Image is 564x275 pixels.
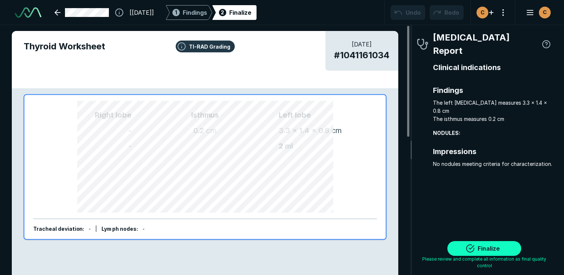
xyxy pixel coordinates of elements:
[285,142,293,150] span: ml
[102,226,138,232] span: Lymph nodes :
[175,8,177,16] span: 1
[430,5,464,20] button: Redo
[89,225,91,233] div: -
[24,40,386,53] span: Thyroid Worksheet
[433,160,552,168] span: No nodules meeting criteria for characterization.
[433,85,552,96] span: Findings
[15,7,41,18] img: See-Mode Logo
[176,41,235,52] button: TI-RAD Grading
[433,146,552,157] span: Impressions
[229,8,251,17] div: Finalize
[12,4,44,21] a: See-Mode Logo
[481,8,485,16] span: C
[521,5,552,20] button: avatar-name
[279,126,329,135] span: 3.3 x 1.4 x 0.8
[42,125,131,136] div: -
[417,256,552,269] span: Please review and complete all information as final quality control
[447,241,521,256] button: Finalize
[166,5,212,20] div: 1Findings
[42,140,131,152] div: -
[391,5,425,20] button: Undo
[433,31,540,58] span: [MEDICAL_DATA] Report
[193,126,204,135] span: 0.2
[221,8,224,16] span: 2
[433,99,552,123] span: The left [MEDICAL_DATA] measures 3.3 x 1.4 x 0.8 cm The isthmus measures 0.2 cm
[433,130,460,136] strong: NODULES:
[206,126,217,135] span: cm
[334,49,389,62] span: # 1041161034
[33,226,85,232] span: Tracheal deviation :
[212,5,257,20] div: 2Finalize
[183,8,207,17] span: Findings
[331,126,342,135] span: cm
[433,62,552,73] span: Clinical indications
[279,109,368,121] span: Left lobe
[131,109,279,121] span: Isthmus
[142,226,145,232] span: -
[543,8,547,16] span: C
[539,7,551,18] div: avatar-name
[130,8,154,17] span: [[DATE]]
[279,142,283,150] span: 2
[334,40,389,49] span: [DATE]
[477,7,488,18] div: avatar-name
[42,109,131,121] span: Right lobe
[95,225,97,233] div: |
